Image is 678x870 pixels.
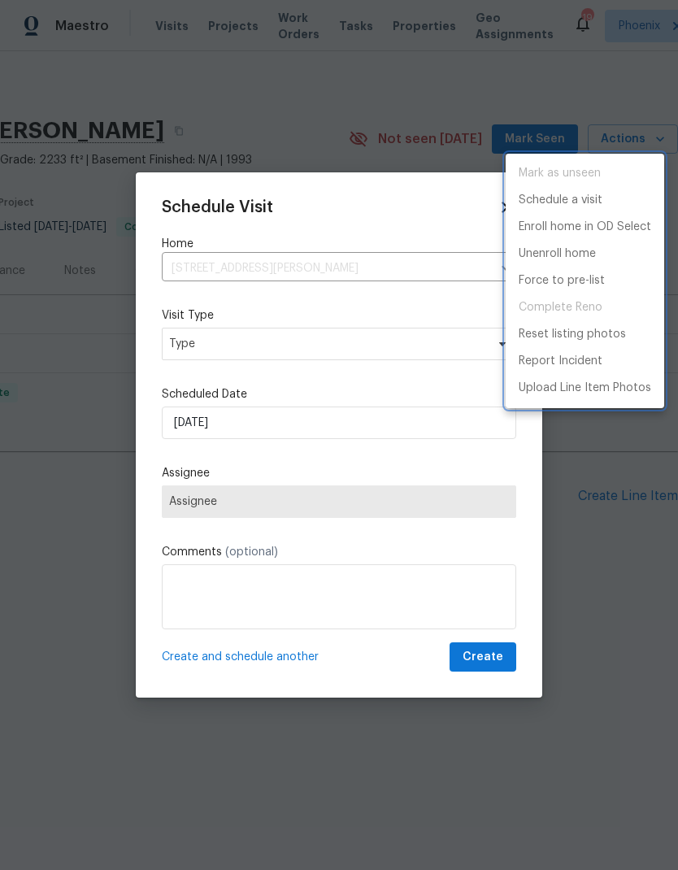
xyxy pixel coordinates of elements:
p: Force to pre-list [519,272,605,289]
span: Loading ... [506,294,664,321]
p: Enroll home in OD Select [519,219,651,236]
p: Report Incident [519,353,602,370]
p: Schedule a visit [519,192,602,209]
p: Reset listing photos [519,326,626,343]
p: Unenroll home [519,246,596,263]
p: Upload Line Item Photos [519,380,651,397]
